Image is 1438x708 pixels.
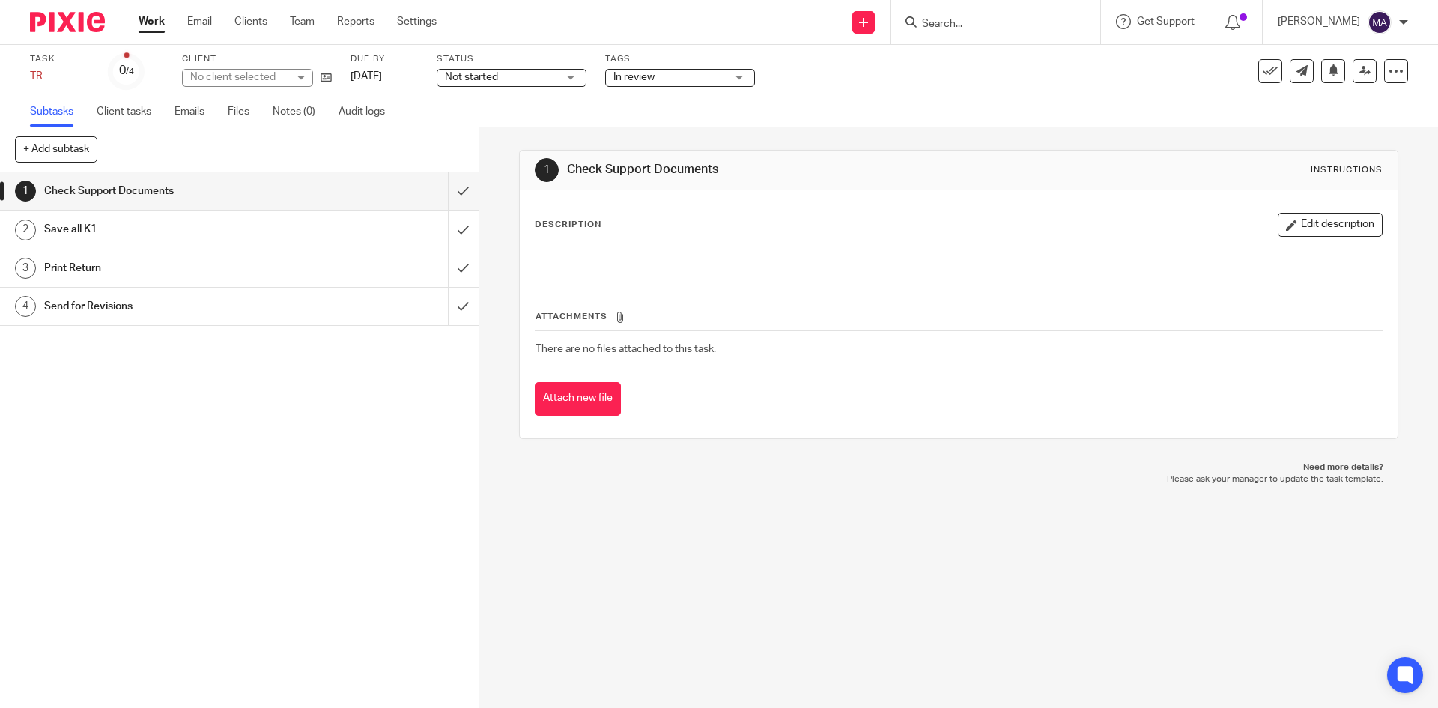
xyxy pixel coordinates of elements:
div: 2 [15,220,36,240]
label: Client [182,53,332,65]
img: Pixie [30,12,105,32]
a: Subtasks [30,97,85,127]
h1: Save all K1 [44,218,303,240]
div: 4 [15,296,36,317]
div: 1 [15,181,36,202]
a: Audit logs [339,97,396,127]
a: Work [139,14,165,29]
a: Emails [175,97,216,127]
a: Files [228,97,261,127]
input: Search [920,18,1055,31]
span: In review [613,72,655,82]
button: Attach new file [535,382,621,416]
a: Email [187,14,212,29]
small: /4 [126,67,134,76]
div: 0 [119,62,134,79]
p: Please ask your manager to update the task template. [534,473,1383,485]
label: Due by [351,53,418,65]
div: TR [30,69,90,84]
div: 1 [535,158,559,182]
p: Description [535,219,601,231]
p: Need more details? [534,462,1383,473]
label: Tags [605,53,755,65]
div: 3 [15,258,36,279]
span: [DATE] [351,71,382,82]
button: Edit description [1278,213,1383,237]
h1: Send for Revisions [44,295,303,318]
span: Not started [445,72,498,82]
a: Team [290,14,315,29]
div: No client selected [190,70,288,85]
label: Task [30,53,90,65]
h1: Check Support Documents [44,180,303,202]
h1: Check Support Documents [567,162,991,178]
div: Instructions [1311,164,1383,176]
button: + Add subtask [15,136,97,162]
a: Notes (0) [273,97,327,127]
label: Status [437,53,586,65]
span: Get Support [1137,16,1195,27]
span: Attachments [536,312,607,321]
h1: Print Return [44,257,303,279]
p: [PERSON_NAME] [1278,14,1360,29]
img: svg%3E [1368,10,1392,34]
span: There are no files attached to this task. [536,344,716,354]
a: Clients [234,14,267,29]
a: Reports [337,14,374,29]
a: Client tasks [97,97,163,127]
a: Settings [397,14,437,29]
